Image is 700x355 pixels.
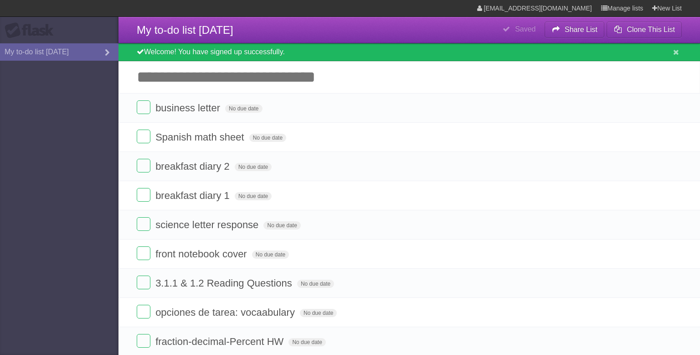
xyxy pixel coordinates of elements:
[137,100,150,114] label: Done
[155,219,261,230] span: science letter response
[155,248,249,260] span: front notebook cover
[607,21,682,38] button: Clone This List
[565,26,597,33] b: Share List
[297,280,334,288] span: No due date
[137,130,150,143] label: Done
[155,190,232,201] span: breakfast diary 1
[235,163,272,171] span: No due date
[155,277,294,289] span: 3.1.1 & 1.2 Reading Questions
[545,21,605,38] button: Share List
[137,217,150,231] label: Done
[235,192,272,200] span: No due date
[263,221,300,230] span: No due date
[249,134,286,142] span: No due date
[252,251,289,259] span: No due date
[137,334,150,348] label: Done
[155,161,232,172] span: breakfast diary 2
[627,26,675,33] b: Clone This List
[155,307,297,318] span: opciones de tarea: vocaabulary
[155,131,246,143] span: Spanish math sheet
[515,25,535,33] b: Saved
[137,24,233,36] span: My to-do list [DATE]
[137,276,150,289] label: Done
[288,338,325,346] span: No due date
[137,188,150,202] label: Done
[118,43,700,61] div: Welcome! You have signed up successfully.
[155,102,222,114] span: business letter
[300,309,337,317] span: No due date
[137,305,150,318] label: Done
[155,336,286,347] span: fraction-decimal-Percent HW
[137,159,150,172] label: Done
[5,22,59,39] div: Flask
[225,104,262,113] span: No due date
[137,246,150,260] label: Done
